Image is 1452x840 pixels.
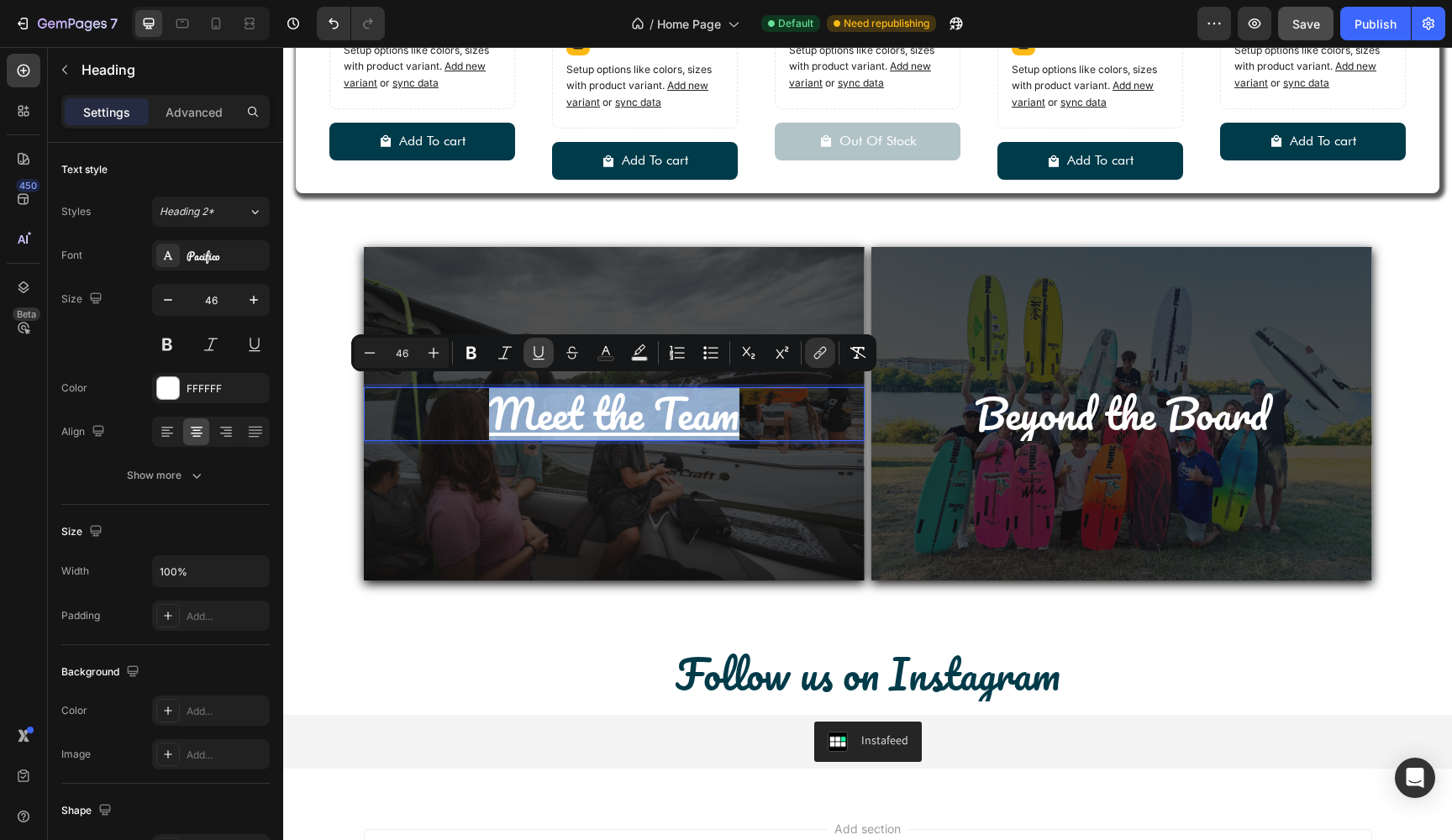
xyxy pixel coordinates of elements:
p: Setup options like colors, sizes with product variant. [729,15,886,64]
span: Default [778,16,813,31]
button: 7 [7,7,125,40]
div: Undo/Redo [317,7,385,40]
span: or [317,49,378,61]
div: Styles [61,204,91,219]
span: sync data [555,29,601,42]
button: Publish [1340,7,1411,40]
h2: Rich Text Editor. Editing area: main [588,340,1089,394]
span: Add new variant [283,32,425,61]
div: Background Image [588,200,1089,533]
div: Font [61,248,82,263]
input: Auto [153,556,269,586]
span: or [539,29,601,42]
div: Shape [61,800,115,822]
div: Add... [187,748,266,763]
div: Image [61,747,91,762]
p: Heading [82,60,263,80]
button: Heading 2* [152,197,270,227]
div: Add To cart [116,82,182,107]
div: 450 [16,179,40,192]
span: sync data [1000,29,1046,42]
div: Background [61,661,143,684]
div: Color [61,381,87,396]
div: Open Intercom Messenger [1395,758,1435,798]
div: Pacifico [187,249,266,264]
span: sync data [332,49,378,61]
div: Add... [187,609,266,624]
span: sync data [777,49,823,61]
p: Setup options like colors, sizes with product variant. [283,15,440,64]
div: Add... [187,704,266,719]
p: 7 [110,13,118,34]
button: Instafeed [531,675,639,715]
div: Editor contextual toolbar [351,334,876,371]
div: Add To cart [339,102,405,126]
div: Size [61,521,106,543]
div: Add To cart [784,102,850,126]
span: Heading 2* [160,204,214,219]
button: Add To cart [714,95,900,133]
div: Text style [61,162,108,177]
span: or [94,29,155,42]
button: Add To cart [269,95,455,133]
div: Instafeed [578,685,625,702]
span: Add section [544,773,624,790]
div: Show more [127,467,205,484]
div: Out Of Stock [556,82,634,107]
div: Overlay [588,200,1089,533]
span: sync data [109,29,155,42]
p: Advanced [166,103,223,121]
div: FFFFFF [187,381,266,396]
span: or [985,29,1046,42]
div: Size [61,288,106,311]
div: Overlay [81,200,581,533]
button: Show more [61,460,270,491]
p: Settings [83,103,130,121]
button: Add To cart [46,76,232,113]
div: Add To cart [1007,82,1073,107]
div: Padding [61,608,100,623]
button: Save [1278,7,1334,40]
span: Add new variant [729,32,871,61]
div: Color [61,703,87,718]
iframe: Design area [283,47,1452,840]
span: Need republishing [844,16,929,31]
span: or [762,49,823,61]
span: Home Page [657,15,721,33]
div: Width [61,564,89,579]
div: Align [61,421,108,444]
span: Save [1292,17,1320,31]
button: Out Of Stock [492,76,677,113]
span: / [650,15,654,33]
h2: Rich Text Editor. Editing area: main [81,340,581,394]
div: Background Image [81,200,581,533]
div: Beta [13,307,40,321]
button: Add To cart [937,76,1123,113]
img: instafeed.png [544,685,565,705]
div: Publish [1355,15,1397,33]
p: Beyond the Board [590,342,1087,392]
a: Meet the Team [206,333,456,401]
